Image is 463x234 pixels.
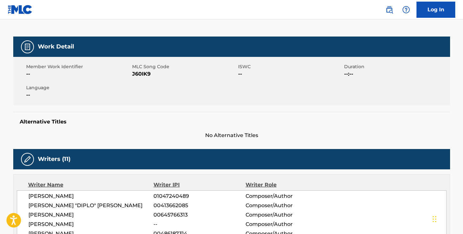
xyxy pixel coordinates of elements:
[416,2,455,18] a: Log In
[26,91,131,99] span: --
[20,119,444,125] h5: Alternative Titles
[38,155,70,163] h5: Writers (11)
[153,211,245,219] span: 00645766313
[238,70,342,78] span: --
[344,70,448,78] span: --:--
[246,192,329,200] span: Composer/Author
[38,43,74,50] h5: Work Detail
[8,5,33,14] img: MLC Logo
[238,63,342,70] span: ISWC
[431,203,463,234] iframe: Chat Widget
[13,132,450,139] span: No Alternative Titles
[402,6,410,14] img: help
[153,192,245,200] span: 01047240489
[28,181,154,189] div: Writer Name
[400,3,413,16] div: Help
[28,211,154,219] span: [PERSON_NAME]
[132,63,237,70] span: MLC Song Code
[153,181,246,189] div: Writer IPI
[28,192,154,200] span: [PERSON_NAME]
[24,43,31,51] img: Work Detail
[132,70,237,78] span: J60IK9
[26,84,131,91] span: Language
[28,220,154,228] span: [PERSON_NAME]
[153,202,245,209] span: 00413662085
[246,202,329,209] span: Composer/Author
[344,63,448,70] span: Duration
[28,202,154,209] span: [PERSON_NAME] "DIPLO" [PERSON_NAME]
[153,220,245,228] span: --
[26,70,131,78] span: --
[246,211,329,219] span: Composer/Author
[246,181,329,189] div: Writer Role
[385,6,393,14] img: search
[383,3,396,16] a: Public Search
[246,220,329,228] span: Composer/Author
[24,155,31,163] img: Writers
[26,63,131,70] span: Member Work Identifier
[433,209,437,229] div: Drag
